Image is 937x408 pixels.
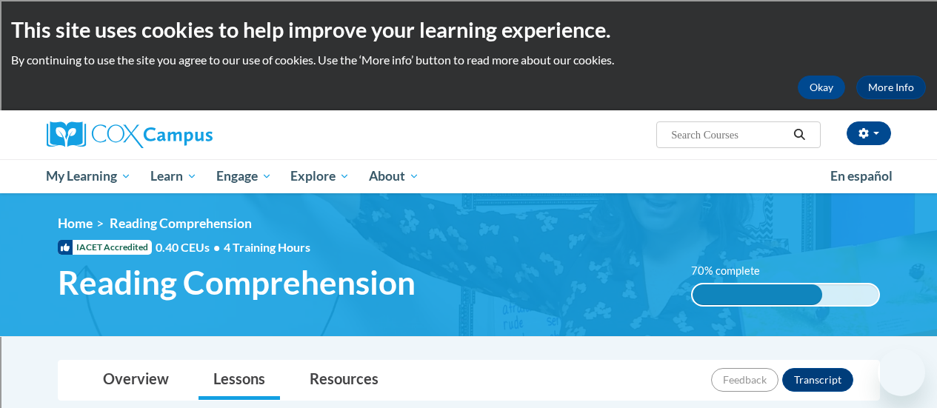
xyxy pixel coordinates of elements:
label: 70% complete [691,263,776,279]
div: 70% complete [693,284,823,305]
span: About [369,167,419,185]
span: Learn [150,167,197,185]
a: About [359,159,429,193]
a: My Learning [37,159,141,193]
a: Engage [207,159,281,193]
span: 0.40 CEUs [156,239,224,255]
a: Explore [281,159,359,193]
span: My Learning [46,167,131,185]
span: Reading Comprehension [58,263,416,302]
iframe: Button to launch messaging window [878,349,925,396]
span: IACET Accredited [58,240,152,255]
span: • [213,240,220,254]
span: Reading Comprehension [110,215,252,231]
button: Account Settings [847,121,891,145]
button: Search [788,126,810,144]
a: Cox Campus [47,121,313,148]
a: Learn [141,159,207,193]
img: Cox Campus [47,121,213,148]
input: Search Courses [670,126,788,144]
a: Home [58,215,93,231]
div: Main menu [36,159,902,193]
span: Engage [216,167,272,185]
a: En español [821,161,902,192]
span: 4 Training Hours [224,240,310,254]
span: En español [830,168,893,184]
span: Explore [290,167,350,185]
